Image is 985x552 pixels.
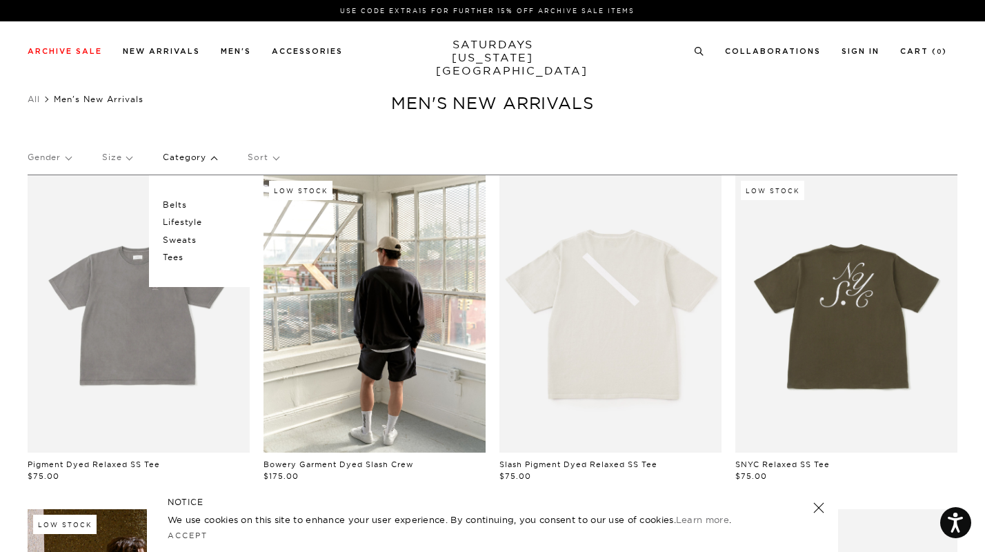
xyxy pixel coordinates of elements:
a: Slash Pigment Dyed Relaxed SS Tee [499,460,657,469]
p: Tees [163,248,246,266]
p: Lifestyle [163,213,246,231]
small: 0 [937,49,942,55]
a: Pigment Dyed Relaxed SS Tee [28,460,160,469]
a: Accept [168,531,208,540]
p: Sweats [163,231,246,249]
a: Men's [221,48,251,55]
p: Belts [163,196,246,214]
a: Bowery Garment Dyed Slash Crew [263,460,413,469]
span: $75.00 [499,471,531,481]
a: Collaborations [725,48,821,55]
div: Low Stock [269,181,332,200]
p: Gender [28,141,71,173]
div: Low Stock [33,515,97,534]
a: SATURDAYS[US_STATE][GEOGRAPHIC_DATA] [436,38,550,77]
span: Men's New Arrivals [54,94,143,104]
a: All [28,94,40,104]
p: Size [102,141,132,173]
a: New Arrivals [123,48,200,55]
p: Sort [248,141,278,173]
p: Category [163,141,217,173]
p: We use cookies on this site to enhance your user experience. By continuing, you consent to our us... [168,513,768,526]
a: Archive Sale [28,48,102,55]
a: SNYC Relaxed SS Tee [735,460,830,469]
a: Sign In [842,48,879,55]
div: Low Stock [741,181,804,200]
span: $75.00 [28,471,59,481]
a: Cart (0) [900,48,947,55]
p: Use Code EXTRA15 for Further 15% Off Archive Sale Items [33,6,942,16]
a: Learn more [676,514,729,525]
span: $175.00 [263,471,299,481]
span: $75.00 [735,471,767,481]
a: Accessories [272,48,343,55]
h5: NOTICE [168,496,817,509]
